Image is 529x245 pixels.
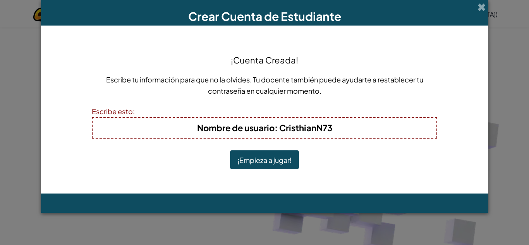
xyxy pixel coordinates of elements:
[106,75,423,95] font: Escribe tu información para que no la olvides. Tu docente también puede ayudarte a restablecer tu...
[230,150,299,169] button: ¡Empieza a jugar!
[92,107,135,116] font: Escribe esto:
[275,122,332,133] font: : CristhianN73
[197,122,275,133] font: Nombre de usuario
[188,9,341,24] font: Crear Cuenta de Estudiante
[237,156,292,164] font: ¡Empieza a jugar!
[231,55,298,65] font: ¡Cuenta Creada!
